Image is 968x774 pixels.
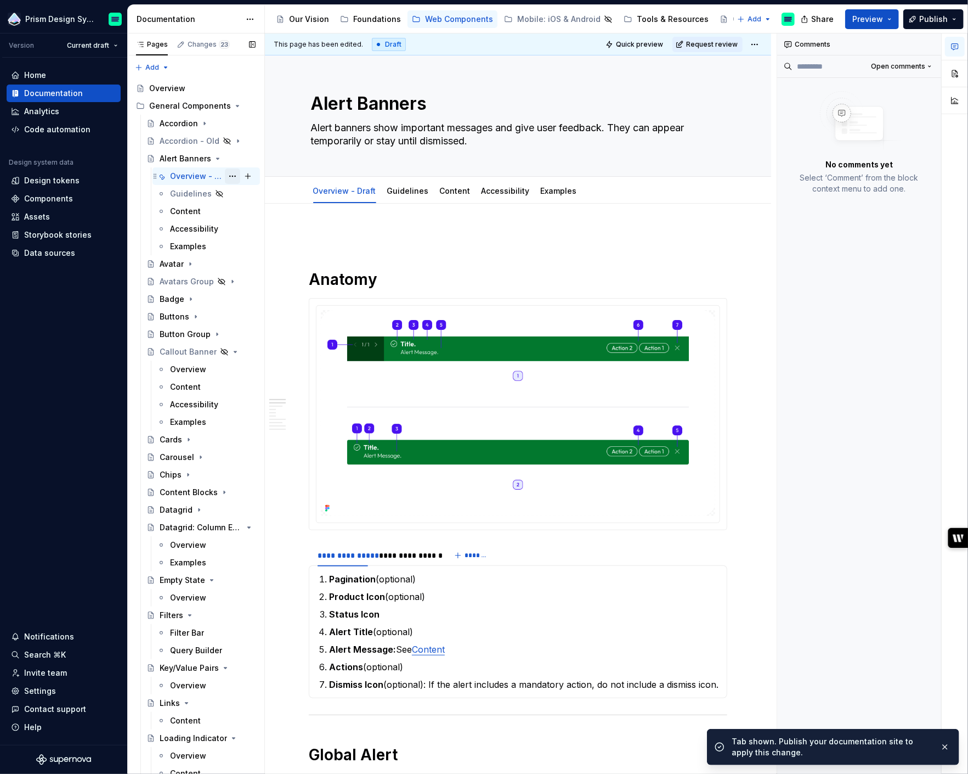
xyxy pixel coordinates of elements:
[152,642,260,659] a: Query Builder
[777,33,941,55] div: Comments
[109,13,122,26] img: Emiliano Rodriguez
[142,290,260,308] a: Badge
[149,100,231,111] div: General Components
[24,124,90,135] div: Code automation
[188,40,230,49] div: Changes
[795,9,841,29] button: Share
[274,40,363,49] span: This page has been edited.
[440,186,471,195] a: Content
[160,136,219,147] div: Accordion - Old
[142,255,260,273] a: Avatar
[7,226,121,244] a: Storybook stories
[152,712,260,730] a: Content
[160,118,198,129] div: Accordion
[811,14,834,25] span: Share
[637,14,709,25] div: Tools & Resources
[142,501,260,519] a: Datagrid
[24,211,50,222] div: Assets
[732,736,931,758] div: Tab shown. Publish your documentation site to apply this change.
[672,37,743,52] button: Request review
[142,448,260,466] a: Carousel
[132,80,260,97] a: Overview
[170,241,206,252] div: Examples
[329,660,720,674] p: (optional)
[7,208,121,226] a: Assets
[170,223,218,234] div: Accessibility
[7,121,121,138] a: Code automation
[790,172,928,194] p: Select ‘Comment’ from the block context menu to add one.
[142,308,260,326] a: Buttons
[142,659,260,677] a: Key/Value Pairs
[316,573,720,691] section-item: 1. Global Alert
[329,573,720,586] p: (optional)
[160,487,218,498] div: Content Blocks
[170,364,206,375] div: Overview
[142,115,260,132] a: Accordion
[142,519,260,536] a: Datagrid: Column Editor
[903,9,964,29] button: Publish
[313,186,376,195] a: Overview - Draft
[7,700,121,718] button: Contact support
[24,106,59,117] div: Analytics
[24,704,86,715] div: Contact support
[309,179,381,202] div: Overview - Draft
[329,574,376,585] strong: Pagination
[407,10,497,28] a: Web Components
[160,434,182,445] div: Cards
[7,628,121,646] button: Notifications
[425,14,493,25] div: Web Components
[734,12,775,27] button: Add
[686,40,738,49] span: Request review
[142,273,260,290] a: Avatars Group
[9,158,73,167] div: Design system data
[24,649,66,660] div: Search ⌘K
[919,14,948,25] span: Publish
[500,10,617,28] a: Mobile: iOS & Android
[160,329,211,340] div: Button Group
[271,8,732,30] div: Page tree
[387,186,429,195] a: Guidelines
[329,643,720,656] p: See
[152,167,260,185] a: Overview - Draft
[170,645,222,656] div: Query Builder
[616,40,663,49] span: Quick preview
[170,680,206,691] div: Overview
[152,220,260,238] a: Accessibility
[866,59,937,74] button: Open comments
[329,590,720,603] p: (optional)
[619,10,713,28] a: Tools & Resources
[7,664,121,682] a: Invite team
[7,103,121,120] a: Analytics
[24,248,75,259] div: Data sources
[289,14,329,25] div: Our Vision
[309,119,723,150] textarea: Alert banners show important messages and give user feedback. They can appear temporarily or stay...
[170,557,206,568] div: Examples
[329,644,396,655] strong: Alert Message:
[541,186,577,195] a: Examples
[142,694,260,712] a: Links
[435,179,475,202] div: Content
[852,14,883,25] span: Preview
[24,88,83,99] div: Documentation
[160,733,227,744] div: Loading Indicator
[7,66,121,84] a: Home
[170,188,212,199] div: Guidelines
[8,13,21,26] img: 106765b7-6fc4-4b5d-8be0-32f944830029.png
[353,14,401,25] div: Foundations
[142,150,260,167] a: Alert Banners
[160,259,184,270] div: Avatar
[152,589,260,607] a: Overview
[170,417,206,428] div: Examples
[152,413,260,431] a: Examples
[329,625,720,638] p: (optional)
[309,270,727,289] h1: Anatomy
[36,754,91,765] svg: Supernova Logo
[7,244,121,262] a: Data sources
[152,378,260,396] a: Content
[7,646,121,664] button: Search ⌘K
[160,610,183,621] div: Filters
[24,631,74,642] div: Notifications
[152,554,260,571] a: Examples
[7,682,121,700] a: Settings
[142,326,260,343] a: Button Group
